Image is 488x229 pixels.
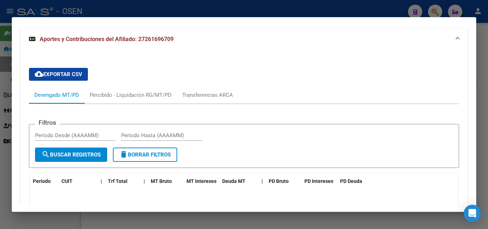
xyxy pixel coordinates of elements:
datatable-header-cell: Deuda MT [219,174,259,189]
mat-expansion-panel-header: Aportes y Contribuciones del Afiliado: 27261696709 [20,28,468,51]
span: | [101,178,102,184]
span: Borrar Filtros [119,151,171,158]
span: Buscar Registros [41,151,101,158]
span: Período [33,178,51,184]
span: | [262,178,263,184]
span: Deuda MT [222,178,245,184]
datatable-header-cell: PD Bruto [266,174,302,189]
span: PD Deuda [340,178,362,184]
datatable-header-cell: PD Deuda [337,174,377,189]
div: Transferencias ARCA [182,91,233,99]
button: Exportar CSV [29,68,88,81]
span: MT Bruto [151,178,172,184]
span: PD Intereses [304,178,333,184]
datatable-header-cell: CUIT [59,174,98,189]
datatable-header-cell: | [98,174,105,189]
div: Open Intercom Messenger [464,205,481,222]
datatable-header-cell: Trf Total [105,174,141,189]
datatable-header-cell: | [259,174,266,189]
div: Percibido - Liquidación RG/MT/PD [90,91,171,99]
datatable-header-cell: MT Intereses [184,174,219,189]
span: CUIT [61,178,73,184]
datatable-header-cell: Período [30,174,59,189]
button: Buscar Registros [35,148,107,162]
mat-icon: delete [119,150,128,159]
span: Exportar CSV [35,71,82,78]
mat-icon: search [41,150,50,159]
button: Borrar Filtros [113,148,177,162]
mat-icon: cloud_download [35,70,43,78]
span: | [144,178,145,184]
datatable-header-cell: PD Intereses [302,174,337,189]
span: Trf Total [108,178,128,184]
span: MT Intereses [186,178,216,184]
datatable-header-cell: MT Bruto [148,174,184,189]
datatable-header-cell: | [141,174,148,189]
span: PD Bruto [269,178,289,184]
span: Aportes y Contribuciones del Afiliado: 27261696709 [40,36,174,43]
h3: Filtros [35,119,60,126]
div: Devengado MT/PD [34,91,79,99]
